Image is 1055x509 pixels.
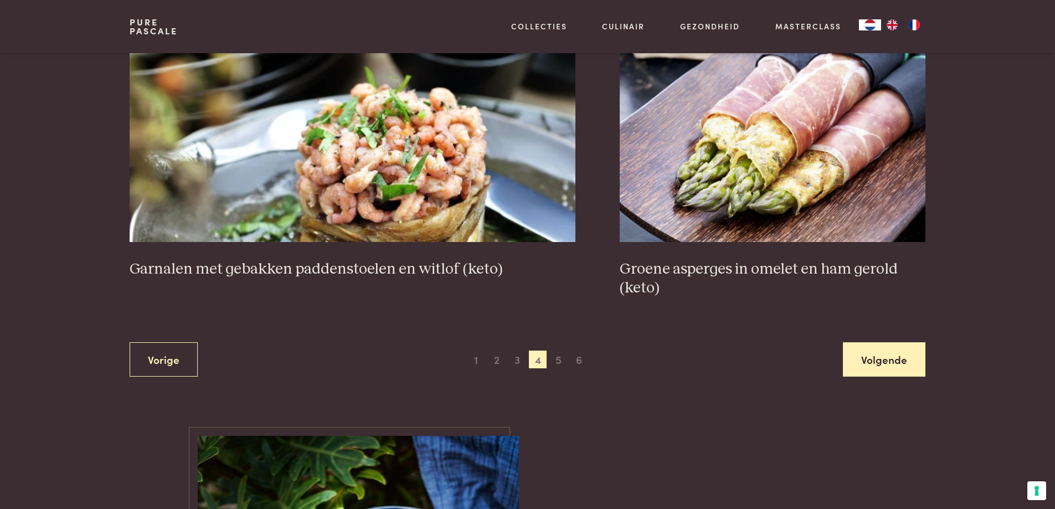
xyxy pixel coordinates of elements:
[130,20,575,279] a: Garnalen met gebakken paddenstoelen en witlof (keto) Garnalen met gebakken paddenstoelen en witlo...
[130,20,575,242] img: Garnalen met gebakken paddenstoelen en witlof (keto)
[570,351,588,368] span: 6
[843,342,925,377] a: Volgende
[620,260,925,298] h3: Groene asperges in omelet en ham gerold (keto)
[859,19,881,30] div: Language
[859,19,881,30] a: NL
[511,20,567,32] a: Collecties
[130,260,575,279] h3: Garnalen met gebakken paddenstoelen en witlof (keto)
[881,19,925,30] ul: Language list
[903,19,925,30] a: FR
[680,20,740,32] a: Gezondheid
[859,19,925,30] aside: Language selected: Nederlands
[602,20,645,32] a: Culinair
[620,20,925,298] a: Groene asperges in omelet en ham gerold (keto) Groene asperges in omelet en ham gerold (keto)
[620,20,925,242] img: Groene asperges in omelet en ham gerold (keto)
[130,18,178,35] a: PurePascale
[488,351,506,368] span: 2
[508,351,526,368] span: 3
[1027,481,1046,500] button: Uw voorkeuren voor toestemming voor trackingtechnologieën
[881,19,903,30] a: EN
[130,342,198,377] a: Vorige
[775,20,841,32] a: Masterclass
[467,351,485,368] span: 1
[529,351,547,368] span: 4
[549,351,567,368] span: 5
